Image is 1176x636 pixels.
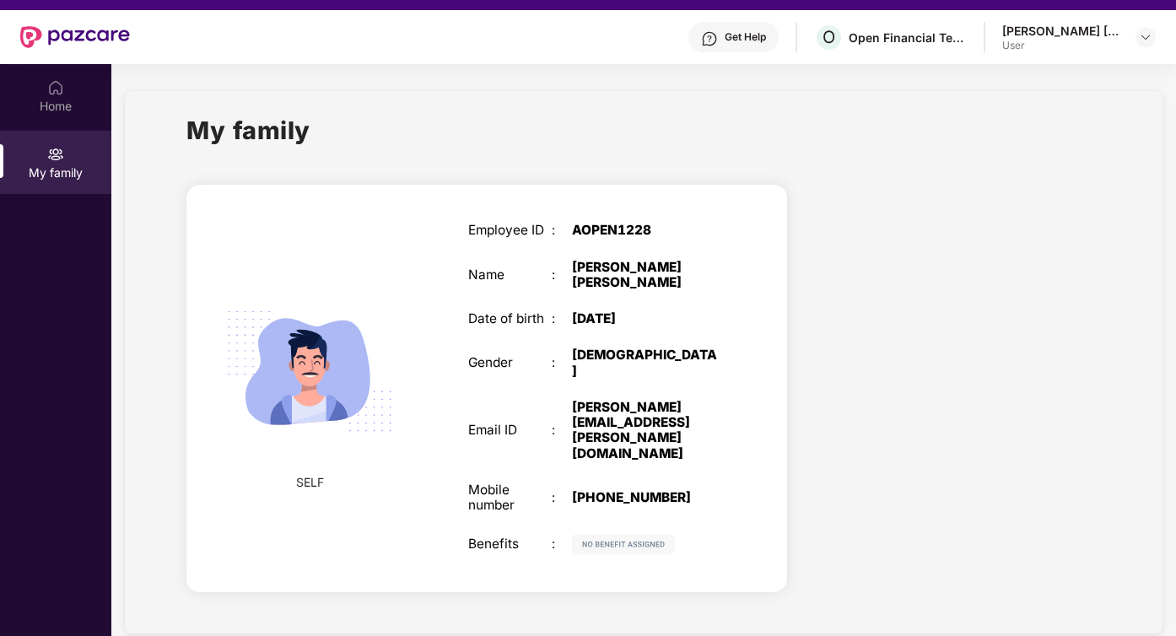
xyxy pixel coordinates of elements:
div: [PERSON_NAME][EMAIL_ADDRESS][PERSON_NAME][DOMAIN_NAME] [572,400,718,461]
div: Email ID [468,423,552,438]
div: Date of birth [468,311,552,326]
div: Employee ID [468,223,552,238]
img: svg+xml;base64,PHN2ZyBpZD0iSGVscC0zMngzMiIgeG1sbnM9Imh0dHA6Ly93d3cudzMub3JnLzIwMDAvc3ZnIiB3aWR0aD... [701,30,718,47]
img: svg+xml;base64,PHN2ZyB4bWxucz0iaHR0cDovL3d3dy53My5vcmcvMjAwMC9zdmciIHdpZHRoPSIyMjQiIGhlaWdodD0iMT... [208,269,412,473]
div: AOPEN1228 [572,223,718,238]
div: [PHONE_NUMBER] [572,490,718,505]
div: User [1002,39,1120,52]
h1: My family [186,111,310,149]
span: SELF [296,473,324,492]
img: svg+xml;base64,PHN2ZyBpZD0iSG9tZSIgeG1sbnM9Imh0dHA6Ly93d3cudzMub3JnLzIwMDAvc3ZnIiB3aWR0aD0iMjAiIG... [47,79,64,96]
div: [PERSON_NAME] [PERSON_NAME] [1002,23,1120,39]
div: : [552,267,573,283]
div: Get Help [725,30,766,44]
span: O [823,27,835,47]
div: : [552,355,573,370]
div: : [552,223,573,238]
img: New Pazcare Logo [20,26,130,48]
div: Gender [468,355,552,370]
div: Benefits [468,536,552,552]
img: svg+xml;base64,PHN2ZyB4bWxucz0iaHR0cDovL3d3dy53My5vcmcvMjAwMC9zdmciIHdpZHRoPSIxMjIiIGhlaWdodD0iMj... [572,534,675,554]
div: Name [468,267,552,283]
div: : [552,423,573,438]
div: Open Financial Technologies Private Limited [849,30,967,46]
div: [PERSON_NAME] [PERSON_NAME] [572,260,718,291]
div: [DATE] [572,311,718,326]
div: Mobile number [468,482,552,514]
div: : [552,490,573,505]
div: [DEMOGRAPHIC_DATA] [572,348,718,379]
img: svg+xml;base64,PHN2ZyB3aWR0aD0iMjAiIGhlaWdodD0iMjAiIHZpZXdCb3g9IjAgMCAyMCAyMCIgZmlsbD0ibm9uZSIgeG... [47,146,64,163]
img: svg+xml;base64,PHN2ZyBpZD0iRHJvcGRvd24tMzJ4MzIiIHhtbG5zPSJodHRwOi8vd3d3LnczLm9yZy8yMDAwL3N2ZyIgd2... [1139,30,1152,44]
div: : [552,311,573,326]
div: : [552,536,573,552]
